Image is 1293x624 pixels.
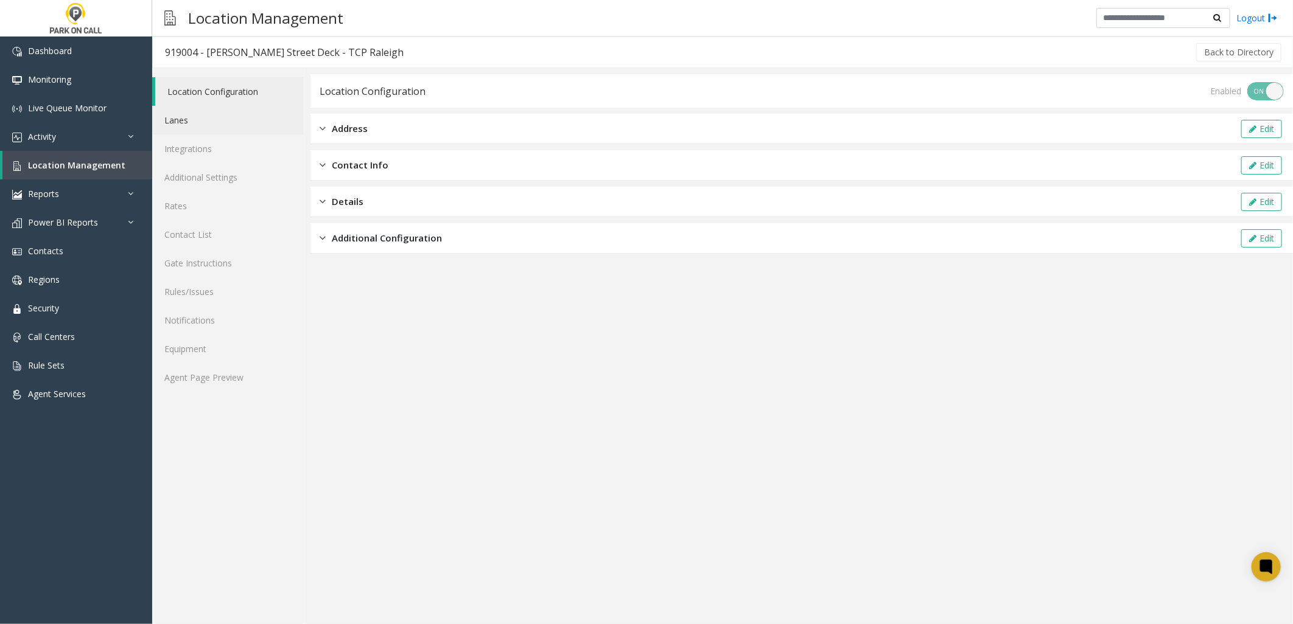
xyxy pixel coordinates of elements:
[1241,193,1282,211] button: Edit
[12,218,22,228] img: 'icon'
[332,195,363,209] span: Details
[152,277,304,306] a: Rules/Issues
[1241,229,1282,248] button: Edit
[12,304,22,314] img: 'icon'
[28,74,71,85] span: Monitoring
[12,75,22,85] img: 'icon'
[28,359,65,371] span: Rule Sets
[12,333,22,342] img: 'icon'
[1241,156,1282,175] button: Edit
[320,158,326,172] img: closed
[28,302,59,314] span: Security
[332,122,368,136] span: Address
[152,134,304,163] a: Integrations
[332,158,388,172] span: Contact Info
[152,363,304,392] a: Agent Page Preview
[1268,12,1278,24] img: logout
[155,77,304,106] a: Location Configuration
[1241,120,1282,138] button: Edit
[152,306,304,335] a: Notifications
[12,247,22,257] img: 'icon'
[12,390,22,400] img: 'icon'
[164,3,176,33] img: pageIcon
[28,159,125,171] span: Location Management
[182,3,349,33] h3: Location Management
[152,220,304,249] a: Contact List
[28,188,59,199] span: Reports
[28,131,56,142] span: Activity
[12,190,22,199] img: 'icon'
[152,192,304,220] a: Rates
[152,335,304,363] a: Equipment
[152,163,304,192] a: Additional Settings
[1196,43,1281,61] button: Back to Directory
[332,231,442,245] span: Additional Configuration
[12,104,22,114] img: 'icon'
[320,195,326,209] img: closed
[28,45,72,57] span: Dashboard
[28,274,60,285] span: Regions
[320,122,326,136] img: closed
[28,388,86,400] span: Agent Services
[320,83,426,99] div: Location Configuration
[1210,85,1241,97] div: Enabled
[2,151,152,179] a: Location Management
[152,249,304,277] a: Gate Instructions
[12,47,22,57] img: 'icon'
[165,44,404,60] div: 919004 - [PERSON_NAME] Street Deck - TCP Raleigh
[12,133,22,142] img: 'icon'
[152,106,304,134] a: Lanes
[28,331,75,342] span: Call Centers
[12,361,22,371] img: 'icon'
[28,102,107,114] span: Live Queue Monitor
[12,276,22,285] img: 'icon'
[28,245,63,257] span: Contacts
[1236,12,1278,24] a: Logout
[12,161,22,171] img: 'icon'
[28,217,98,228] span: Power BI Reports
[320,231,326,245] img: closed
